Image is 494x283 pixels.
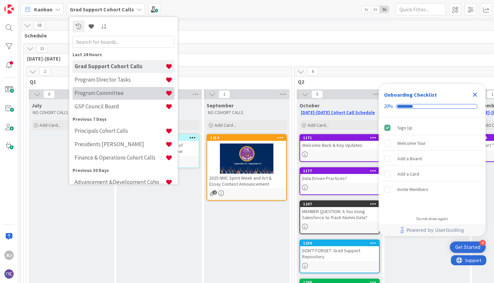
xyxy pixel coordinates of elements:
[380,6,389,13] span: 3x
[75,179,165,185] h4: Advancement &Development Cohort Calls
[382,224,482,236] a: Powered by UserGuiding
[207,135,286,188] div: 12142025 NMC Spirit Week and Art & Essay Contest Announcement
[75,141,165,148] h4: Presidents [PERSON_NAME]
[303,202,379,206] div: 1247
[33,110,110,115] p: NO COHORT CALLS
[397,139,426,147] div: Welcome Tour
[300,207,379,222] div: MEMBER QUESTION: A You Using Salesforce to Track Alumni Data?
[300,135,379,150] div: 1171Welcome Back & Key Updates
[300,201,379,222] div: 1247MEMBER QUESTION: A You Using Salesforce to Track Alumni Data?
[300,240,379,261] div: 1239DON'T FORGET: Grad Support Repository
[307,122,329,128] span: Add Card...
[381,151,483,166] div: Add a Board is incomplete.
[34,21,45,29] span: 58
[455,244,480,251] div: Get Started
[397,155,422,163] div: Add a Board
[300,201,379,207] div: 1247
[379,118,486,212] div: Checklist items
[416,216,448,221] div: Do not show again
[30,78,283,85] span: Q1
[14,1,30,9] span: Support
[4,269,14,279] img: avatar
[371,6,380,13] span: 2x
[300,240,379,246] div: 1239
[36,44,48,53] span: 11
[75,90,165,96] h4: Program Committee
[4,4,14,14] img: Visit kanbanzone.com
[73,167,174,174] div: Previous 30 Days
[362,6,371,13] span: 1x
[381,167,483,181] div: Add a Card is incomplete.
[219,90,230,98] span: 1
[215,122,236,128] span: Add Card...
[300,135,379,141] div: 1171
[300,168,379,183] div: 1177Data Driven Practices?
[75,63,165,70] h4: Grad Support Cohort Calls
[75,127,165,134] h4: Principals Cohort Calls
[43,90,55,98] span: 0
[397,185,428,193] div: Invite Members
[381,182,483,197] div: Invite Members is incomplete.
[480,240,486,246] div: 4
[31,102,42,109] span: July
[4,251,14,260] div: RJ
[300,168,379,174] div: 1177
[450,242,486,253] div: Open Get Started checklist, remaining modules: 4
[34,5,52,13] span: Kanban
[73,36,174,48] input: Search for boards...
[39,68,50,76] span: 2
[381,120,483,135] div: Sign Up is complete.
[379,224,486,236] div: Footer
[301,110,375,115] a: [DATE]-[DATE] Cohort Call Schedule
[396,3,446,15] input: Quick Filter...
[303,241,379,246] div: 1239
[70,6,134,13] b: Grad Support Cohort Calls
[207,135,286,141] div: 1214
[208,110,285,115] p: NO COHORT CALLS
[73,51,174,58] div: Last 24 Hours
[406,226,464,234] span: Powered by UserGuiding
[73,116,174,123] div: Previous 7 Days
[470,89,480,100] div: Close Checklist
[384,103,480,109] div: Checklist progress: 20%
[312,90,323,98] span: 5
[300,174,379,183] div: Data Driven Practices?
[307,68,319,76] span: 6
[379,84,486,236] div: Checklist Container
[303,135,379,140] div: 1171
[381,136,483,151] div: Welcome Tour is incomplete.
[75,103,165,110] h4: GSP Council Board
[303,169,379,173] div: 1177
[299,102,320,109] span: October
[397,124,412,132] div: Sign Up
[39,122,61,128] span: Add Card...
[75,76,165,83] h4: Program Director Tasks
[384,91,437,99] div: Onboarding Checklist
[75,154,165,161] h4: Finance & Operations Cohort Calls
[207,174,286,188] div: 2025 NMC Spirit Week and Art & Essay Contest Announcement
[300,246,379,261] div: DON'T FORGET: Grad Support Repository
[384,103,393,109] div: 20%
[210,135,286,140] div: 1214
[213,190,217,195] span: 2
[207,102,234,109] span: September
[300,141,379,150] div: Welcome Back & Key Updates
[397,170,419,178] div: Add a Card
